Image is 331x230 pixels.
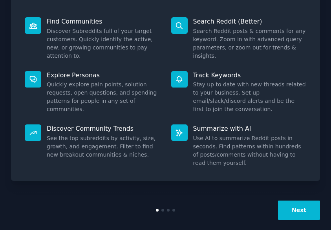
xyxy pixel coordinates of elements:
[47,134,160,159] dd: See the top subreddits by activity, size, growth, and engagement. Filter to find new breakout com...
[47,80,160,113] dd: Quickly explore pain points, solution requests, open questions, and spending patterns for people ...
[47,71,160,79] p: Explore Personas
[47,124,160,133] p: Discover Community Trends
[193,71,307,79] p: Track Keywords
[193,80,307,113] dd: Stay up to date with new threads related to your business. Set up email/slack/discord alerts and ...
[47,17,160,26] p: Find Communities
[47,27,160,60] dd: Discover Subreddits full of your target customers. Quickly identify the active, new, or growing c...
[193,17,307,26] p: Search Reddit (Better)
[193,27,307,60] dd: Search Reddit posts & comments for any keyword. Zoom in with advanced query parameters, or zoom o...
[278,201,320,220] button: Next
[193,134,307,167] dd: Use AI to summarize Reddit posts in seconds. Find patterns within hundreds of posts/comments with...
[193,124,307,133] p: Summarize with AI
